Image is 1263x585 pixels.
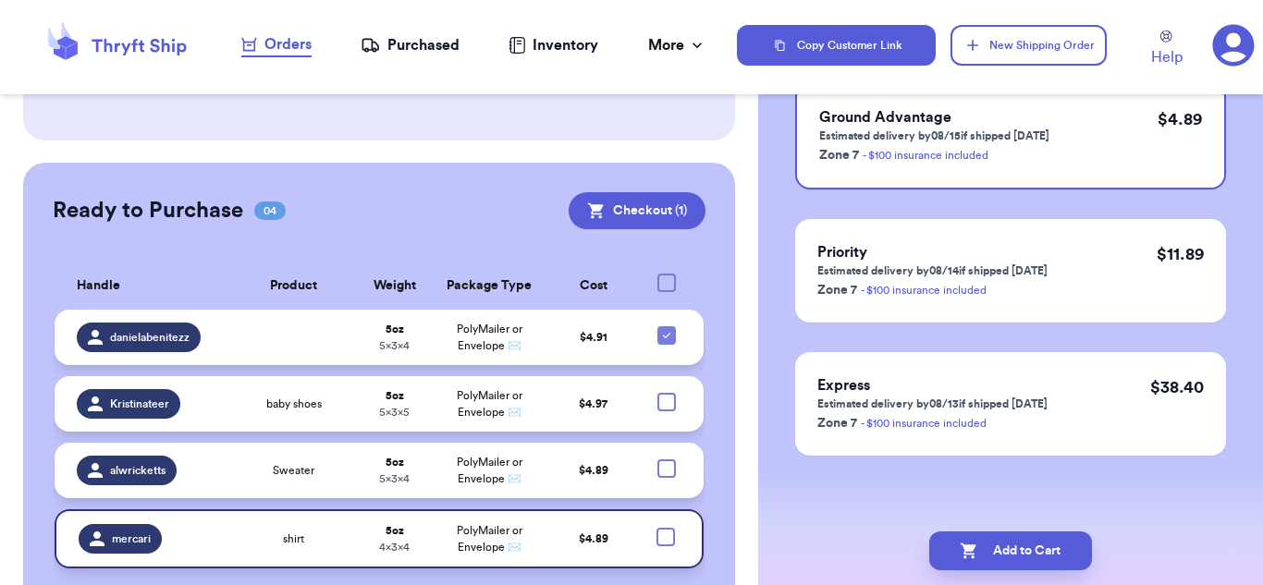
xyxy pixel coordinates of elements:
[1157,241,1204,267] p: $ 11.89
[817,417,857,430] span: Zone 7
[457,525,522,553] span: PolyMailer or Envelope ✉️
[863,150,988,161] a: - $100 insurance included
[1150,374,1204,400] p: $ 38.40
[648,34,706,56] div: More
[433,262,546,310] th: Package Type
[110,463,166,478] span: alwricketts
[819,149,859,162] span: Zone 7
[509,34,598,56] a: Inventory
[1151,46,1183,68] span: Help
[77,276,120,296] span: Handle
[241,33,312,55] div: Orders
[266,396,322,411] span: baby shoes
[379,542,410,553] span: 4 x 3 x 4
[950,25,1106,66] button: New Shipping Order
[1212,24,1255,67] a: 3
[283,531,304,546] span: shirt
[386,390,404,401] strong: 5 oz
[817,263,1048,278] p: Estimated delivery by 08/14 if shipped [DATE]
[569,192,705,229] button: Checkout (1)
[457,323,522,351] span: PolyMailer or Envelope ✉️
[254,201,286,220] span: 04
[819,110,951,125] span: Ground Advantage
[817,245,867,260] span: Priority
[386,525,404,536] strong: 5 oz
[817,378,870,393] span: Express
[737,25,937,66] button: Copy Customer Link
[861,418,987,429] a: - $100 insurance included
[386,323,404,335] strong: 5 oz
[579,465,608,476] span: $ 4.89
[546,262,641,310] th: Cost
[112,531,151,546] span: mercari
[379,473,410,484] span: 5 x 3 x 4
[1158,106,1202,132] p: $ 4.89
[110,396,169,411] span: Kristinateer
[579,398,607,409] span: $ 4.97
[819,128,1049,143] p: Estimated delivery by 08/15 if shipped [DATE]
[110,330,190,345] span: danielabenitezz
[379,340,410,351] span: 5 x 3 x 4
[361,34,460,56] a: Purchased
[457,457,522,484] span: PolyMailer or Envelope ✉️
[580,332,607,343] span: $ 4.91
[457,390,522,418] span: PolyMailer or Envelope ✉️
[579,533,608,544] span: $ 4.89
[357,262,433,310] th: Weight
[53,196,243,225] h2: Ready to Purchase
[241,33,312,57] a: Orders
[929,531,1092,570] button: Add to Cart
[273,463,314,478] span: Sweater
[817,396,1048,411] p: Estimated delivery by 08/13 if shipped [DATE]
[1151,30,1183,68] a: Help
[379,407,410,418] span: 5 x 3 x 5
[817,284,857,297] span: Zone 7
[386,457,404,468] strong: 5 oz
[861,285,987,296] a: - $100 insurance included
[231,262,357,310] th: Product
